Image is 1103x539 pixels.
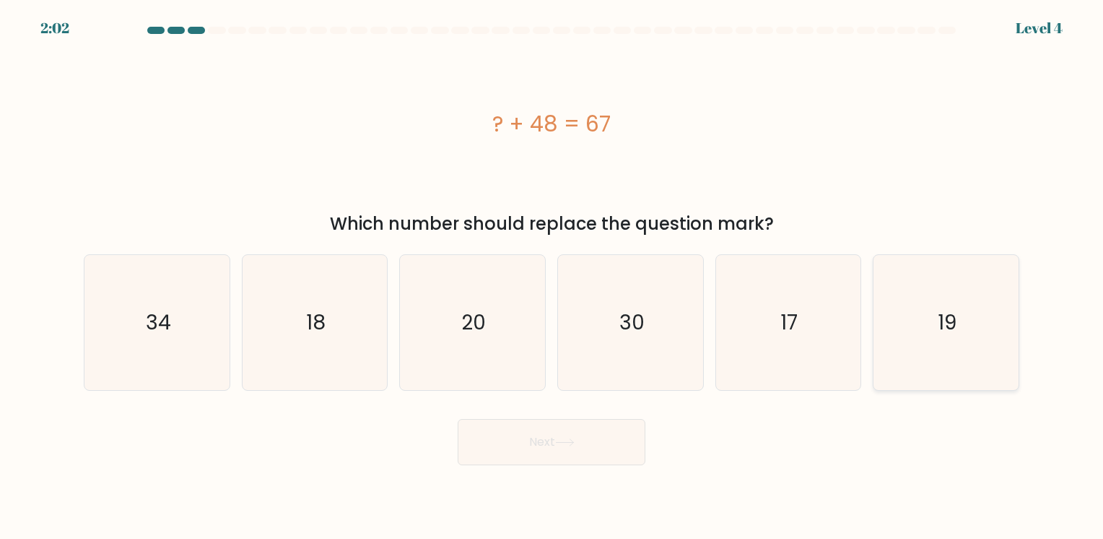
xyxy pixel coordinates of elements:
[92,211,1011,237] div: Which number should replace the question mark?
[938,309,956,337] text: 19
[40,17,69,39] div: 2:02
[1016,17,1063,39] div: Level 4
[781,309,798,337] text: 17
[619,309,645,337] text: 30
[462,309,487,337] text: 20
[458,419,645,465] button: Next
[306,309,326,337] text: 18
[84,108,1019,140] div: ? + 48 = 67
[146,309,171,337] text: 34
